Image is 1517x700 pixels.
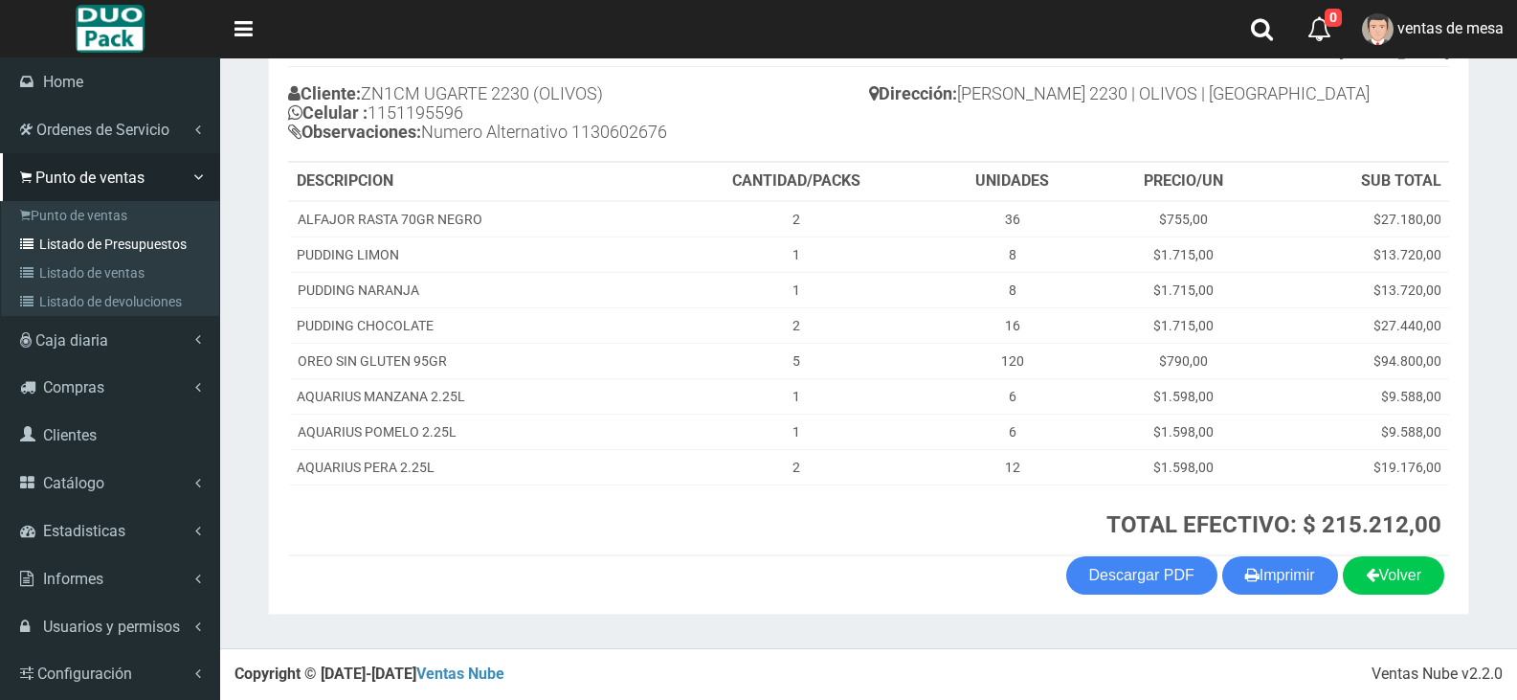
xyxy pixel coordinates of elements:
b: Celular : [288,102,368,123]
img: User Image [1362,13,1394,45]
td: 6 [929,378,1095,414]
td: PUDDING LIMON [289,237,662,272]
td: 8 [929,272,1095,307]
td: $1.715,00 [1095,237,1271,272]
a: Listado de Presupuestos [6,230,219,259]
span: Home [43,73,83,91]
div: Ventas Nube v2.2.0 [1372,664,1503,686]
strong: TOTAL EFECTIVO: $ 215.212,00 [1106,511,1441,538]
span: Compras [43,378,104,396]
td: ALFAJOR RASTA 70GR NEGRO [289,201,662,237]
td: $1.598,00 [1095,414,1271,449]
td: 36 [929,201,1095,237]
td: AQUARIUS MANZANA 2.25L [289,378,662,414]
span: Clientes [43,426,97,444]
td: $13.720,00 [1271,237,1449,272]
td: $9.588,00 [1271,378,1449,414]
td: OREO SIN GLUTEN 95GR [289,343,662,378]
b: Cliente: [288,83,361,103]
td: $9.588,00 [1271,414,1449,449]
h4: [PERSON_NAME] 2230 | OLIVOS | [GEOGRAPHIC_DATA] [869,79,1450,113]
td: PUDDING NARANJA [289,272,662,307]
span: Ordenes de Servicio [36,121,169,139]
td: 1 [662,378,929,414]
td: 12 [929,449,1095,485]
span: Caja diaria [35,331,108,350]
td: 2 [662,201,929,237]
td: 2 [662,307,929,343]
td: 8 [929,237,1095,272]
span: Punto de ventas [35,169,145,187]
span: Estadisticas [43,522,125,540]
th: PRECIO/UN [1095,163,1271,201]
td: $1.715,00 [1095,272,1271,307]
span: 0 [1325,9,1342,27]
td: $27.440,00 [1271,307,1449,343]
th: DESCRIPCION [289,163,662,201]
a: Descargar PDF [1066,556,1217,595]
th: CANTIDAD/PACKS [662,163,929,201]
th: UNIDADES [929,163,1095,201]
td: 1 [662,272,929,307]
td: 2 [662,449,929,485]
b: Observaciones: [288,122,421,142]
td: $94.800,00 [1271,343,1449,378]
td: $755,00 [1095,201,1271,237]
strong: Copyright © [DATE]-[DATE] [234,665,504,683]
a: Listado de ventas [6,259,219,287]
td: $19.176,00 [1271,449,1449,485]
td: $790,00 [1095,343,1271,378]
h4: ZN1CM UGARTE 2230 (OLIVOS) 1151195596 Numero Alternativo 1130602676 [288,79,869,150]
td: $27.180,00 [1271,201,1449,237]
span: Informes [43,570,103,588]
td: $1.598,00 [1095,378,1271,414]
a: Punto de ventas [6,201,219,230]
td: $1.715,00 [1095,307,1271,343]
td: 120 [929,343,1095,378]
td: 1 [662,414,929,449]
td: 16 [929,307,1095,343]
th: SUB TOTAL [1271,163,1449,201]
td: AQUARIUS POMELO 2.25L [289,414,662,449]
b: Dirección: [869,83,957,103]
td: $1.598,00 [1095,449,1271,485]
td: 1 [662,237,929,272]
button: Imprimir [1222,556,1338,595]
span: Catálogo [43,474,104,492]
span: ventas de mesa [1397,19,1504,37]
td: 5 [662,343,929,378]
td: $13.720,00 [1271,272,1449,307]
td: AQUARIUS PERA 2.25L [289,449,662,485]
span: Usuarios y permisos [43,618,180,636]
img: Logo grande [76,5,144,53]
a: Ventas Nube [416,665,504,683]
td: PUDDING CHOCOLATE [289,307,662,343]
a: Listado de devoluciones [6,287,219,316]
a: Volver [1343,556,1444,595]
td: 6 [929,414,1095,449]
